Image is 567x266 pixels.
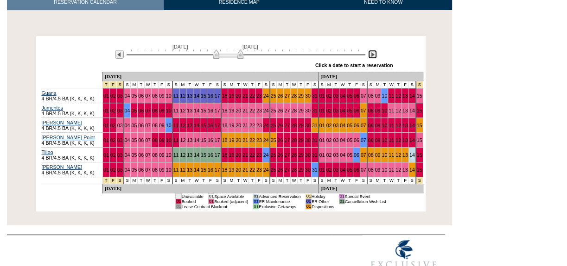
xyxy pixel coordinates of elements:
a: 28 [291,152,297,158]
a: 09 [375,123,380,128]
a: 03 [117,152,123,158]
a: 14 [409,152,415,158]
a: 03 [333,123,338,128]
a: 15 [417,137,422,143]
a: 26 [277,123,283,128]
a: 09 [159,137,165,143]
a: 02 [326,137,331,143]
a: 21 [242,123,248,128]
a: 11 [173,123,179,128]
a: 03 [333,167,338,173]
a: 03 [333,152,338,158]
a: 11 [389,108,394,113]
a: 05 [347,123,352,128]
a: 09 [159,108,165,113]
a: 24 [263,93,269,99]
a: 30 [305,123,311,128]
a: 15 [201,123,206,128]
a: Guana [42,90,57,96]
a: 26 [277,137,283,143]
a: 17 [215,108,220,113]
a: [PERSON_NAME] [42,164,83,170]
a: 30 [305,108,311,113]
a: 01 [319,152,325,158]
a: 08 [368,152,374,158]
img: Previous [115,50,124,59]
a: 17 [215,152,220,158]
a: [PERSON_NAME] [42,120,83,125]
a: 15 [201,152,206,158]
a: 04 [125,108,130,113]
a: 06 [354,137,359,143]
a: 10 [166,167,172,173]
a: 20 [236,93,241,99]
a: 08 [368,167,374,173]
a: Jumentos [42,105,63,111]
a: 11 [389,93,394,99]
a: 15 [201,108,206,113]
a: 02 [110,108,116,113]
a: 30 [305,137,311,143]
a: 04 [340,108,345,113]
a: 01 [103,123,109,128]
a: 07 [145,93,151,99]
a: 26 [277,93,283,99]
a: 16 [208,93,213,99]
span: [DATE] [172,44,188,49]
a: 05 [131,167,137,173]
a: 17 [215,167,220,173]
a: 08 [152,137,158,143]
a: 06 [138,93,144,99]
a: 26 [277,167,283,173]
a: 06 [354,93,359,99]
a: 14 [409,108,415,113]
a: 16 [208,123,213,128]
a: 15 [417,167,422,173]
a: 15 [201,167,206,173]
a: 09 [375,108,380,113]
a: 13 [402,167,408,173]
a: 06 [354,167,359,173]
a: 07 [145,137,151,143]
a: 02 [110,137,116,143]
a: 09 [375,152,380,158]
a: 31 [312,137,318,143]
a: 20 [236,152,241,158]
a: 01 [319,123,325,128]
a: 08 [152,93,158,99]
a: 05 [131,108,137,113]
a: 04 [125,93,130,99]
a: 07 [145,123,151,128]
a: 19 [229,123,234,128]
a: 05 [347,108,352,113]
a: 11 [173,108,179,113]
a: 31 [312,108,318,113]
a: 06 [354,152,359,158]
a: 29 [298,123,304,128]
a: 22 [249,137,255,143]
a: 07 [145,152,151,158]
a: 10 [382,108,387,113]
a: 15 [417,93,422,99]
a: 19 [229,152,234,158]
a: 31 [312,93,318,99]
a: 01 [319,137,325,143]
a: 04 [340,167,345,173]
a: 28 [291,108,297,113]
a: 08 [152,152,158,158]
a: 02 [326,108,331,113]
a: 28 [291,137,297,143]
a: 27 [284,137,290,143]
a: 14 [194,93,199,99]
a: 02 [326,123,331,128]
img: Next [368,50,377,59]
a: 18 [222,137,228,143]
a: 03 [117,123,123,128]
a: 01 [319,108,325,113]
a: 24 [263,152,269,158]
a: 31 [312,167,318,173]
a: 16 [208,167,213,173]
a: 30 [305,93,311,99]
a: 15 [417,152,422,158]
a: 02 [110,93,116,99]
